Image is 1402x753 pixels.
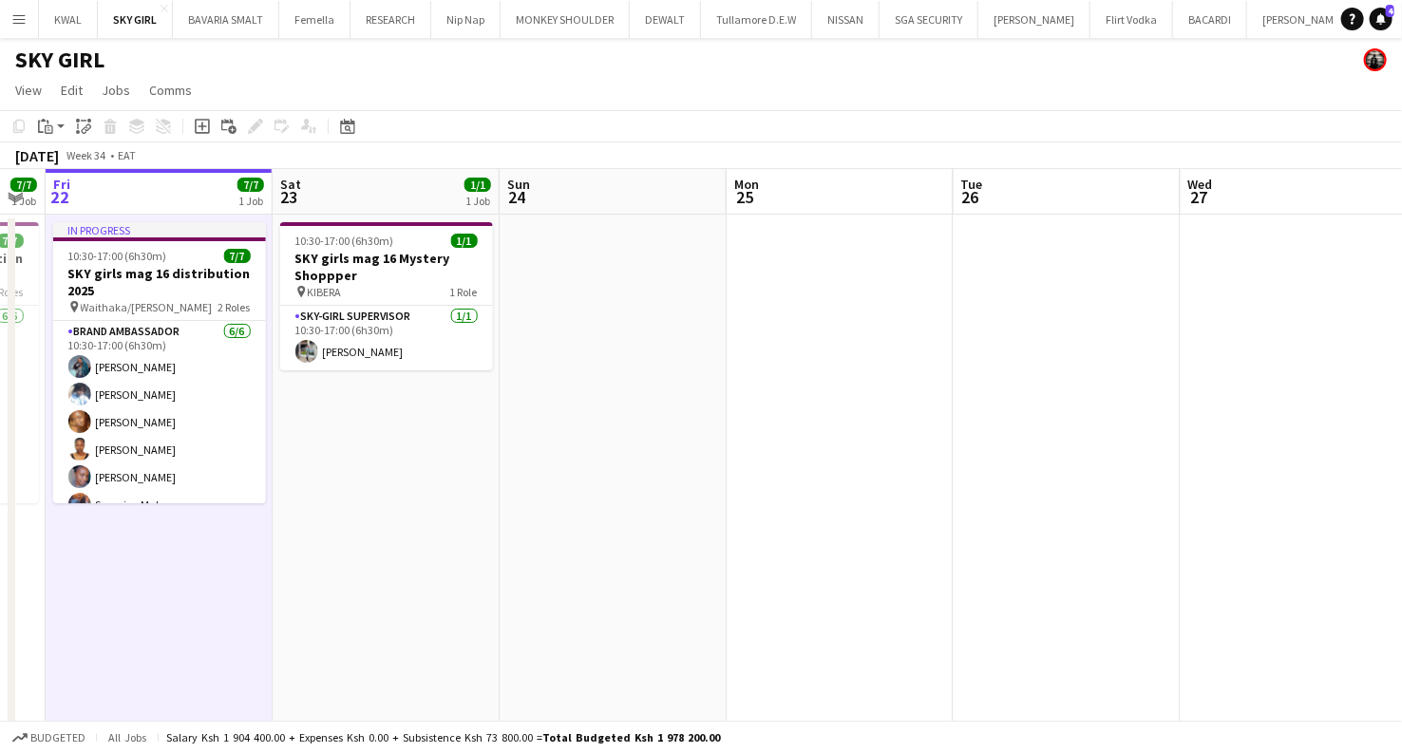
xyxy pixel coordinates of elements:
span: 2 Roles [218,300,251,314]
button: Nip Nap [431,1,501,38]
span: View [15,82,42,99]
h1: SKY GIRL [15,46,104,74]
span: Budgeted [30,731,85,744]
span: 7/7 [10,178,37,192]
app-job-card: In progress10:30-17:00 (6h30m)7/7SKY girls mag 16 distribution 2025 Waithaka/[PERSON_NAME]2 Roles... [53,222,266,503]
button: KWAL [39,1,98,38]
a: View [8,78,49,103]
span: 22 [50,186,70,208]
span: Comms [149,82,192,99]
h3: SKY girls mag 16 distribution 2025 [53,265,266,299]
span: Total Budgeted Ksh 1 978 200.00 [542,730,720,744]
button: Budgeted [9,727,88,748]
a: Edit [53,78,90,103]
span: 23 [277,186,301,208]
div: EAT [118,148,136,162]
h3: SKY girls mag 16 Mystery Shoppper [280,250,493,284]
div: Salary Ksh 1 904 400.00 + Expenses Ksh 0.00 + Subsistence Ksh 73 800.00 = [166,730,720,744]
button: Femella [279,1,350,38]
button: MONKEY SHOULDER [501,1,630,38]
button: NISSAN [812,1,880,38]
span: 27 [1185,186,1213,208]
span: 25 [731,186,759,208]
a: Jobs [94,78,138,103]
button: Flirt Vodka [1090,1,1173,38]
span: Wed [1188,176,1213,193]
span: 7/7 [237,178,264,192]
span: Sat [280,176,301,193]
span: Sun [507,176,530,193]
span: 24 [504,186,530,208]
span: Week 34 [63,148,110,162]
span: Mon [734,176,759,193]
span: 10:30-17:00 (6h30m) [295,234,394,248]
span: Jobs [102,82,130,99]
span: All jobs [104,730,150,744]
div: 1 Job [238,194,263,208]
button: BAVARIA SMALT [173,1,279,38]
div: 1 Job [465,194,490,208]
button: RESEARCH [350,1,431,38]
span: 4 [1386,5,1394,17]
a: 4 [1370,8,1393,30]
span: Tue [961,176,983,193]
button: SGA SECURITY [880,1,978,38]
button: Tullamore D.E.W [701,1,812,38]
div: 1 Job [11,194,36,208]
div: In progress [53,222,266,237]
button: [PERSON_NAME] [978,1,1090,38]
span: KIBERA [308,285,342,299]
span: 26 [958,186,983,208]
app-card-role: Brand Ambassador6/610:30-17:00 (6h30m)[PERSON_NAME][PERSON_NAME][PERSON_NAME][PERSON_NAME][PERSON... [53,321,266,523]
span: 1/1 [451,234,478,248]
app-user-avatar: simon yonni [1364,48,1387,71]
button: BACARDI [1173,1,1247,38]
app-card-role: SKY-GIRL SUPERVISOR1/110:30-17:00 (6h30m)[PERSON_NAME] [280,306,493,370]
span: 1 Role [450,285,478,299]
app-job-card: 10:30-17:00 (6h30m)1/1SKY girls mag 16 Mystery Shoppper KIBERA1 RoleSKY-GIRL SUPERVISOR1/110:30-1... [280,222,493,370]
a: Comms [142,78,199,103]
span: Edit [61,82,83,99]
div: [DATE] [15,146,59,165]
button: SKY GIRL [98,1,173,38]
span: 1/1 [464,178,491,192]
span: 7/7 [224,249,251,263]
span: Fri [53,176,70,193]
span: Waithaka/[PERSON_NAME] [81,300,213,314]
span: 10:30-17:00 (6h30m) [68,249,167,263]
button: DEWALT [630,1,701,38]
